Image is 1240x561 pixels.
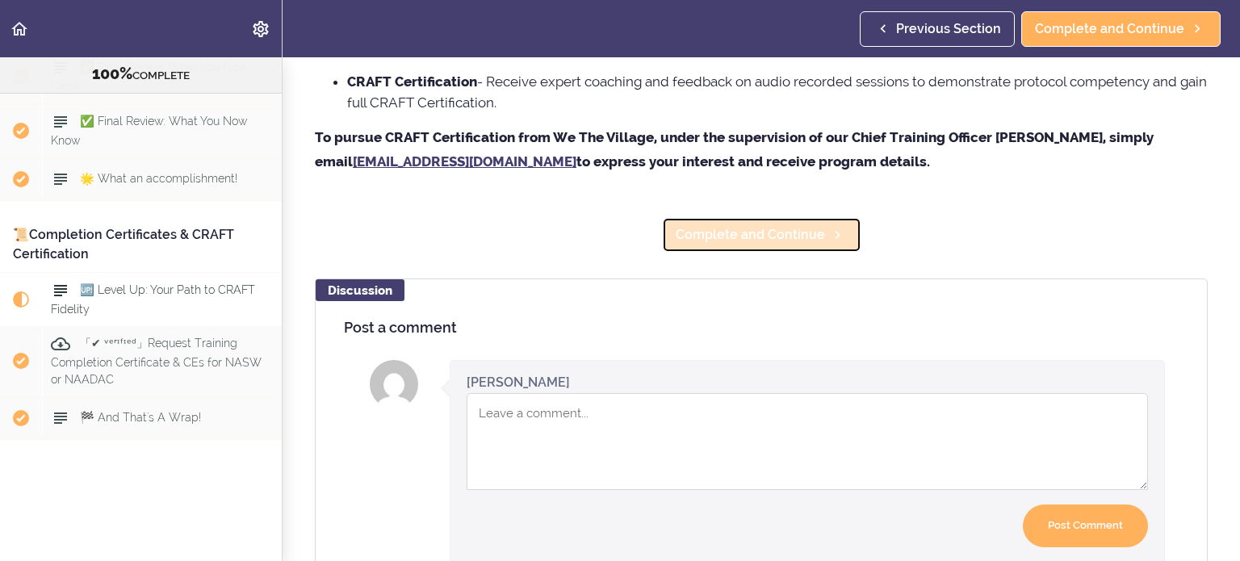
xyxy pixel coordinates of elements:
span: Complete and Continue [676,225,825,245]
span: 🆙 Level Up: Your Path to CRAFT Fidelity [51,283,255,315]
span: Complete and Continue [1035,19,1184,39]
a: Previous Section [860,11,1015,47]
a: Complete and Continue [1021,11,1221,47]
li: - Receive expert coaching and feedback on audio recorded sessions to demonstrate protocol compete... [347,71,1208,113]
span: 100% [92,64,132,83]
svg: Settings Menu [251,19,270,39]
span: 🌟 What an accomplishment! [80,172,237,185]
h4: Post a comment [344,320,1179,336]
div: [PERSON_NAME] [467,373,570,391]
textarea: Comment box [467,393,1148,490]
strong: to express your interest and receive program details. [576,153,930,170]
img: Jennifer Hammond [370,360,418,408]
span: 🏁 And That's A Wrap! [80,412,201,425]
svg: Back to course curriculum [10,19,29,39]
a: Complete and Continue [662,217,861,253]
input: Post Comment [1023,504,1148,547]
span: Previous Section [896,19,1001,39]
span: ✅ Final Review: What You Now Know [51,115,247,146]
span: 「✔ ᵛᵉʳᶦᶠᶦᵉᵈ」Request Training Completion Certificate & CEs for NASW or NAADAC [51,337,262,386]
a: [EMAIL_ADDRESS][DOMAIN_NAME] [353,153,576,170]
div: COMPLETE [20,64,262,85]
strong: CRAFT Certification [347,73,477,90]
div: Discussion [316,279,404,301]
strong: To pursue CRAFT Certification from We The Village, under the supervision of our Chief Training Of... [315,129,1154,170]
